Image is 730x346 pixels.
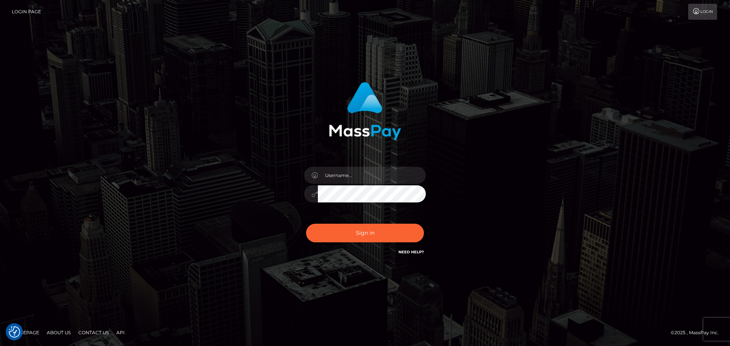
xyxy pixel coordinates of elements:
[12,4,41,20] a: Login Page
[9,326,20,338] button: Consent Preferences
[75,327,112,338] a: Contact Us
[688,4,717,20] a: Login
[306,224,424,242] button: Sign in
[9,326,20,338] img: Revisit consent button
[671,329,724,337] div: © 2025 , MassPay Inc.
[44,327,74,338] a: About Us
[113,327,128,338] a: API
[8,327,42,338] a: Homepage
[318,167,426,184] input: Username...
[329,82,401,140] img: MassPay Login
[398,250,424,254] a: Need Help?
